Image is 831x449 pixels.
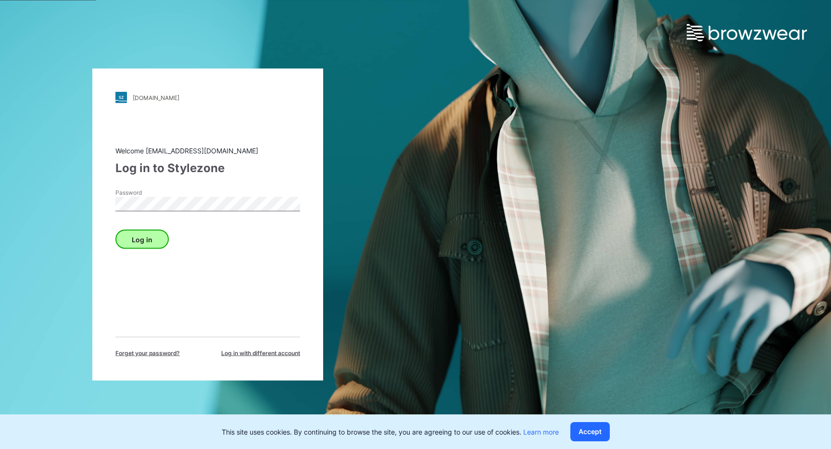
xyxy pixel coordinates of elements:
[115,146,300,156] div: Welcome [EMAIL_ADDRESS][DOMAIN_NAME]
[570,422,610,441] button: Accept
[115,188,183,197] label: Password
[222,427,559,437] p: This site uses cookies. By continuing to browse the site, you are agreeing to our use of cookies.
[115,92,300,103] a: [DOMAIN_NAME]
[221,349,300,358] span: Log in with different account
[115,230,169,249] button: Log in
[115,349,180,358] span: Forget your password?
[523,428,559,436] a: Learn more
[115,92,127,103] img: stylezone-logo.562084cfcfab977791bfbf7441f1a819.svg
[687,24,807,41] img: browzwear-logo.e42bd6dac1945053ebaf764b6aa21510.svg
[133,94,179,101] div: [DOMAIN_NAME]
[115,160,300,177] div: Log in to Stylezone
